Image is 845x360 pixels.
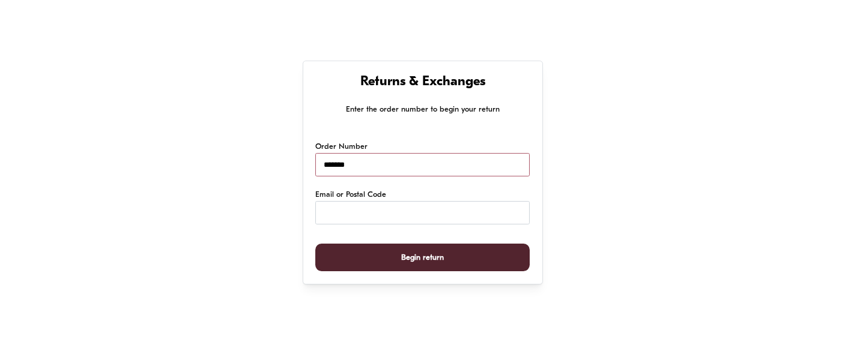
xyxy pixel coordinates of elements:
[315,141,368,153] label: Order Number
[401,244,444,271] span: Begin return
[315,74,529,91] h1: Returns & Exchanges
[315,244,529,272] button: Begin return
[315,103,529,116] p: Enter the order number to begin your return
[315,189,386,201] label: Email or Postal Code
